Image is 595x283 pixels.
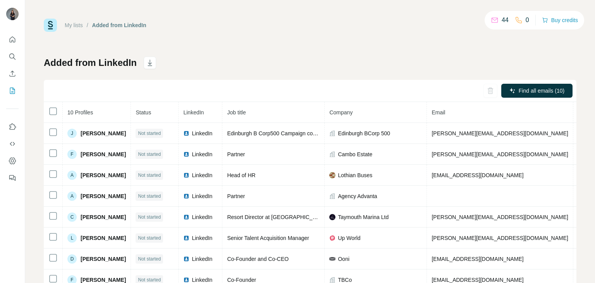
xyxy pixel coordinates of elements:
[67,254,77,264] div: D
[81,171,126,179] span: [PERSON_NAME]
[136,109,151,116] span: Status
[138,235,161,242] span: Not started
[6,33,19,47] button: Quick start
[227,151,245,157] span: Partner
[44,19,57,32] img: Surfe Logo
[432,256,523,262] span: [EMAIL_ADDRESS][DOMAIN_NAME]
[227,256,289,262] span: Co-Founder and Co-CEO
[501,84,573,98] button: Find all emails (10)
[192,255,212,263] span: LinkedIn
[329,256,335,262] img: company-logo
[227,109,246,116] span: Job title
[6,137,19,151] button: Use Surfe API
[432,235,568,241] span: [PERSON_NAME][EMAIL_ADDRESS][DOMAIN_NAME]
[6,50,19,64] button: Search
[329,109,353,116] span: Company
[227,214,327,220] span: Resort Director at [GEOGRAPHIC_DATA]
[192,171,212,179] span: LinkedIn
[519,87,564,95] span: Find all emails (10)
[183,109,204,116] span: LinkedIn
[67,129,77,138] div: J
[183,172,189,178] img: LinkedIn logo
[6,67,19,81] button: Enrich CSV
[67,233,77,243] div: L
[432,172,523,178] span: [EMAIL_ADDRESS][DOMAIN_NAME]
[183,193,189,199] img: LinkedIn logo
[6,120,19,134] button: Use Surfe on LinkedIn
[81,213,126,221] span: [PERSON_NAME]
[6,154,19,168] button: Dashboard
[81,234,126,242] span: [PERSON_NAME]
[192,192,212,200] span: LinkedIn
[227,235,309,241] span: Senior Talent Acquisition Manager
[81,129,126,137] span: [PERSON_NAME]
[138,151,161,158] span: Not started
[6,84,19,98] button: My lists
[183,214,189,220] img: LinkedIn logo
[227,172,255,178] span: Head of HR
[432,109,445,116] span: Email
[138,172,161,179] span: Not started
[526,16,529,25] p: 0
[67,212,77,222] div: C
[138,255,161,262] span: Not started
[192,213,212,221] span: LinkedIn
[432,151,568,157] span: [PERSON_NAME][EMAIL_ADDRESS][DOMAIN_NAME]
[192,234,212,242] span: LinkedIn
[192,150,212,158] span: LinkedIn
[6,8,19,20] img: Avatar
[329,172,335,178] img: company-logo
[338,171,372,179] span: Lothian Buses
[432,130,568,136] span: [PERSON_NAME][EMAIL_ADDRESS][DOMAIN_NAME]
[67,192,77,201] div: A
[44,57,137,69] h1: Added from LinkedIn
[81,255,126,263] span: [PERSON_NAME]
[138,130,161,137] span: Not started
[338,213,389,221] span: Taymouth Marina Ltd
[65,22,83,28] a: My lists
[338,255,349,263] span: Ooni
[227,130,325,136] span: Edinburgh B Corp500 Campaign co-lead
[227,193,245,199] span: Partner
[338,150,372,158] span: Cambo Estate
[432,214,568,220] span: [PERSON_NAME][EMAIL_ADDRESS][DOMAIN_NAME]
[542,15,578,26] button: Buy credits
[81,192,126,200] span: [PERSON_NAME]
[183,256,189,262] img: LinkedIn logo
[502,16,509,25] p: 44
[432,277,523,283] span: [EMAIL_ADDRESS][DOMAIN_NAME]
[183,151,189,157] img: LinkedIn logo
[67,150,77,159] div: F
[87,21,88,29] li: /
[329,214,335,220] img: company-logo
[138,214,161,221] span: Not started
[183,130,189,136] img: LinkedIn logo
[92,21,146,29] div: Added from LinkedIn
[338,192,377,200] span: Agency Advanta
[67,109,93,116] span: 10 Profiles
[183,235,189,241] img: LinkedIn logo
[338,234,360,242] span: Up World
[6,171,19,185] button: Feedback
[338,129,390,137] span: Edinburgh BCorp 500
[183,277,189,283] img: LinkedIn logo
[67,171,77,180] div: A
[329,235,335,241] img: company-logo
[81,150,126,158] span: [PERSON_NAME]
[227,277,256,283] span: Co-Founder
[192,129,212,137] span: LinkedIn
[138,193,161,200] span: Not started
